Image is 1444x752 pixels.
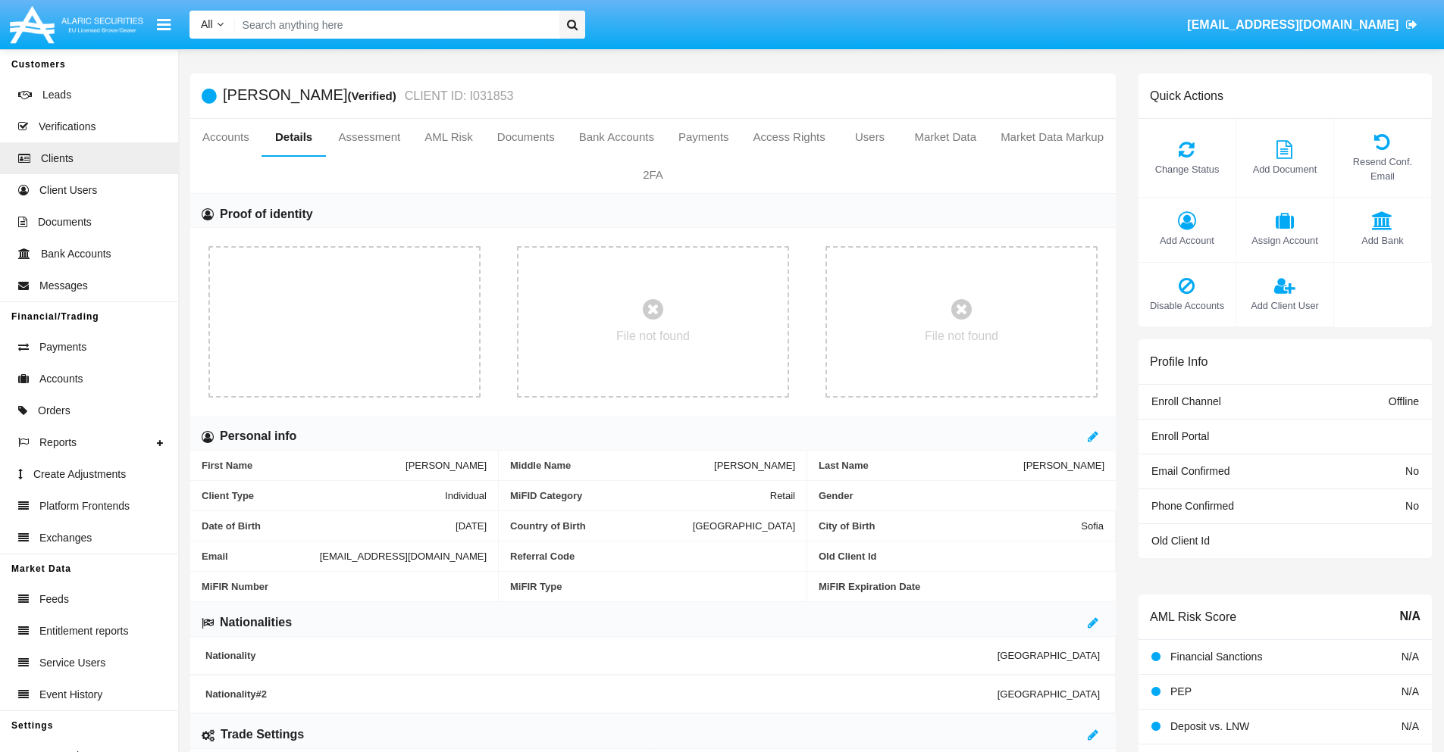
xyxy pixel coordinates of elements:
a: Bank Accounts [567,119,666,155]
span: Email Confirmed [1151,465,1229,477]
span: Leads [42,87,71,103]
span: MiFIR Expiration Date [819,581,1104,592]
span: Deposit vs. LNW [1170,720,1249,732]
h6: Proof of identity [220,206,313,223]
span: N/A [1402,651,1419,663]
span: Enroll Channel [1151,395,1221,407]
span: Add Bank [1342,233,1424,248]
span: N/A [1399,607,1421,626]
span: Verifications [39,119,96,135]
span: Entitlement reports [39,623,129,639]
span: Client Type [202,490,445,501]
span: Nationality #2 [205,688,998,700]
a: Access Rights [741,119,838,155]
a: 2FA [190,157,1116,193]
span: Payments [39,339,86,355]
a: Users [838,119,903,155]
a: Accounts [190,119,262,155]
span: Offline [1389,395,1419,407]
a: Assessment [326,119,412,155]
h6: Personal info [220,428,296,445]
span: [PERSON_NAME] [714,460,795,471]
span: Enroll Portal [1151,430,1209,442]
a: Market Data [902,119,988,155]
span: No [1405,500,1419,512]
span: Assign Account [1244,233,1326,248]
span: Documents [38,214,92,230]
span: City of Birth [819,520,1081,532]
span: Reports [39,435,77,451]
span: [DATE] [456,520,487,532]
span: Clients [41,151,74,167]
div: (Verified) [347,87,400,105]
span: All [201,18,213,30]
span: [PERSON_NAME] [1023,460,1104,471]
span: Date of Birth [202,520,456,532]
span: No [1405,465,1419,477]
span: Create Adjustments [33,466,126,482]
a: Market Data Markup [988,119,1116,155]
span: Add Document [1244,162,1326,176]
span: Bank Accounts [41,246,111,262]
span: Country of Birth [510,520,693,532]
h6: Profile Info [1150,354,1208,369]
span: Change Status [1146,162,1228,176]
h6: Nationalities [220,614,292,631]
h6: Quick Actions [1150,89,1223,103]
span: [PERSON_NAME] [406,460,487,471]
span: Exchanges [39,530,92,546]
h6: AML Risk Score [1150,610,1236,624]
span: Gender [819,490,1104,501]
span: Event History [39,687,102,703]
span: Retail [770,490,795,501]
span: Middle Name [510,460,714,471]
span: Email [202,551,320,562]
span: [GEOGRAPHIC_DATA] [998,688,1100,700]
span: First Name [202,460,406,471]
span: Old Client Id [1151,535,1210,547]
span: Disable Accounts [1146,298,1228,313]
span: N/A [1402,685,1419,697]
span: Platform Frontends [39,498,130,514]
img: Logo image [8,2,146,47]
span: PEP [1170,685,1192,697]
span: Orders [38,403,70,419]
span: MiFIR Type [510,581,795,592]
a: Documents [485,119,567,155]
span: [GEOGRAPHIC_DATA] [998,650,1100,661]
span: Add Client User [1244,298,1326,313]
span: Messages [39,278,88,294]
span: Old Client Id [819,551,1104,562]
span: MiFIR Number [202,581,487,592]
span: Nationality [205,650,998,661]
span: Resend Conf. Email [1342,154,1424,183]
span: [EMAIL_ADDRESS][DOMAIN_NAME] [320,551,487,562]
a: Payments [666,119,741,155]
small: CLIENT ID: I031853 [401,90,514,102]
h6: Trade Settings [221,726,304,743]
span: Last Name [819,460,1023,471]
span: Client Users [39,183,97,198]
span: Sofia [1081,520,1104,532]
input: Search [235,11,554,39]
span: [GEOGRAPHIC_DATA] [693,520,795,532]
a: Details [262,119,327,155]
a: [EMAIL_ADDRESS][DOMAIN_NAME] [1180,4,1425,46]
span: Feeds [39,591,69,607]
span: [EMAIL_ADDRESS][DOMAIN_NAME] [1187,18,1399,31]
span: Financial Sanctions [1170,651,1262,663]
a: AML Risk [412,119,485,155]
span: Accounts [39,371,83,387]
span: MiFID Category [510,490,770,501]
a: All [190,17,235,33]
span: Phone Confirmed [1151,500,1234,512]
h5: [PERSON_NAME] [223,87,513,105]
span: Service Users [39,655,105,671]
span: Individual [445,490,487,501]
span: Add Account [1146,233,1228,248]
span: N/A [1402,720,1419,732]
span: Referral Code [510,551,795,562]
